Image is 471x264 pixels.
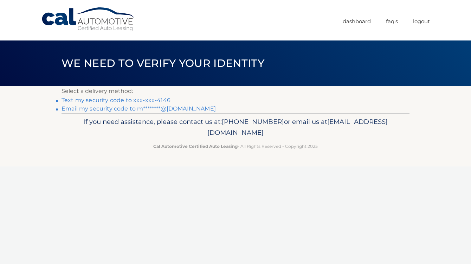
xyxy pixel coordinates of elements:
a: Logout [413,15,430,27]
p: If you need assistance, please contact us at: or email us at [66,116,405,139]
span: We need to verify your identity [62,57,264,70]
span: [PHONE_NUMBER] [222,118,284,126]
p: - All Rights Reserved - Copyright 2025 [66,143,405,150]
a: Cal Automotive [41,7,136,32]
p: Select a delivery method: [62,86,409,96]
strong: Cal Automotive Certified Auto Leasing [153,144,238,149]
a: Email my security code to m********@[DOMAIN_NAME] [62,105,216,112]
a: Text my security code to xxx-xxx-4146 [62,97,170,103]
a: FAQ's [386,15,398,27]
a: Dashboard [343,15,371,27]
